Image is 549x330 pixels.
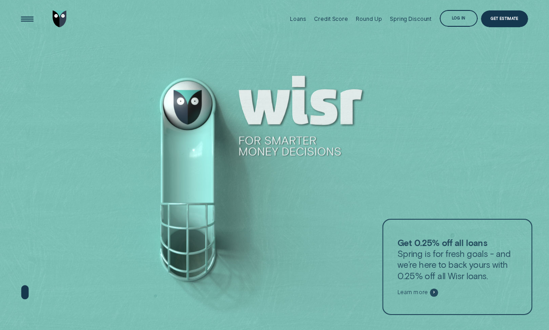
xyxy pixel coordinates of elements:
span: Learn more [397,289,428,296]
p: Spring is for fresh goals - and we’re here to back yours with 0.25% off all Wisr loans. [397,237,517,281]
button: Open Menu [19,10,36,28]
strong: Get 0.25% off all loans [397,237,487,248]
img: Wisr [53,10,67,28]
div: Spring Discount [390,15,431,22]
div: Loans [290,15,306,22]
a: Get Estimate [481,10,528,28]
a: Get 0.25% off all loansSpring is for fresh goals - and we’re here to back yours with 0.25% off al... [382,219,532,315]
button: Log in [440,10,478,27]
div: Round Up [356,15,382,22]
div: Credit Score [314,15,348,22]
